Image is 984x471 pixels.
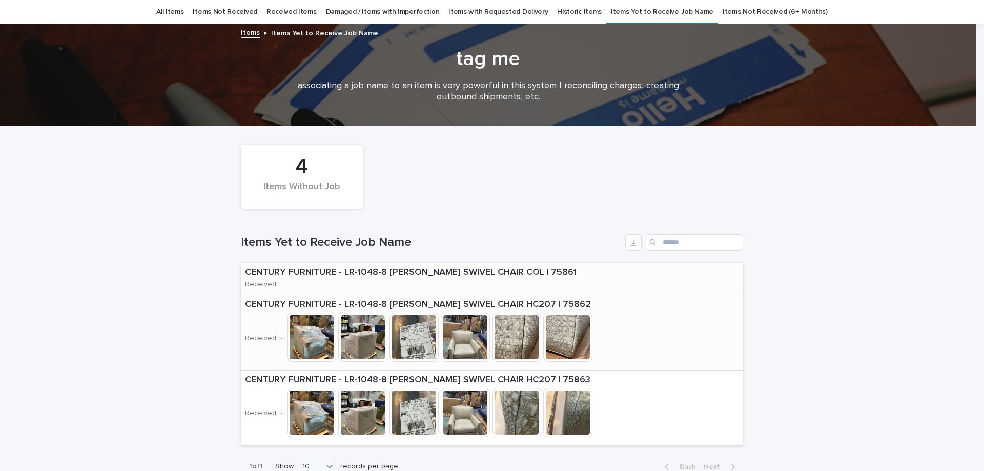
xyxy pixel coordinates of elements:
[283,80,693,103] p: associating a job name to an item is very powerful in this system | reconciling charges, creating...
[237,47,740,71] h1: tag me
[245,375,739,386] p: CENTURY FURNITURE - LR-1048-8 [PERSON_NAME] SWIVEL CHAIR HC207 | 75863
[241,263,743,295] a: CENTURY FURNITURE - LR-1048-8 [PERSON_NAME] SWIVEL CHAIR COL | 75861Received
[275,462,294,471] p: Show
[245,267,608,278] p: CENTURY FURNITURE - LR-1048-8 [PERSON_NAME] SWIVEL CHAIR COL | 75861
[245,409,276,418] p: Received
[258,154,345,180] div: 4
[280,409,283,418] p: •
[241,26,260,38] a: Items
[704,463,726,470] span: Next
[271,27,378,38] p: Items Yet to Receive Job Name
[241,235,621,250] h1: Items Yet to Receive Job Name
[340,462,398,471] p: records per page
[245,334,276,343] p: Received
[646,234,743,251] input: Search
[241,371,743,446] a: CENTURY FURNITURE - LR-1048-8 [PERSON_NAME] SWIVEL CHAIR HC207 | 75863Received•
[245,299,739,311] p: CENTURY FURNITURE - LR-1048-8 [PERSON_NAME] SWIVEL CHAIR HC207 | 75862
[245,280,276,289] p: Received
[241,295,743,371] a: CENTURY FURNITURE - LR-1048-8 [PERSON_NAME] SWIVEL CHAIR HC207 | 75862Received•
[673,463,695,470] span: Back
[258,181,345,203] div: Items Without Job
[280,334,283,343] p: •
